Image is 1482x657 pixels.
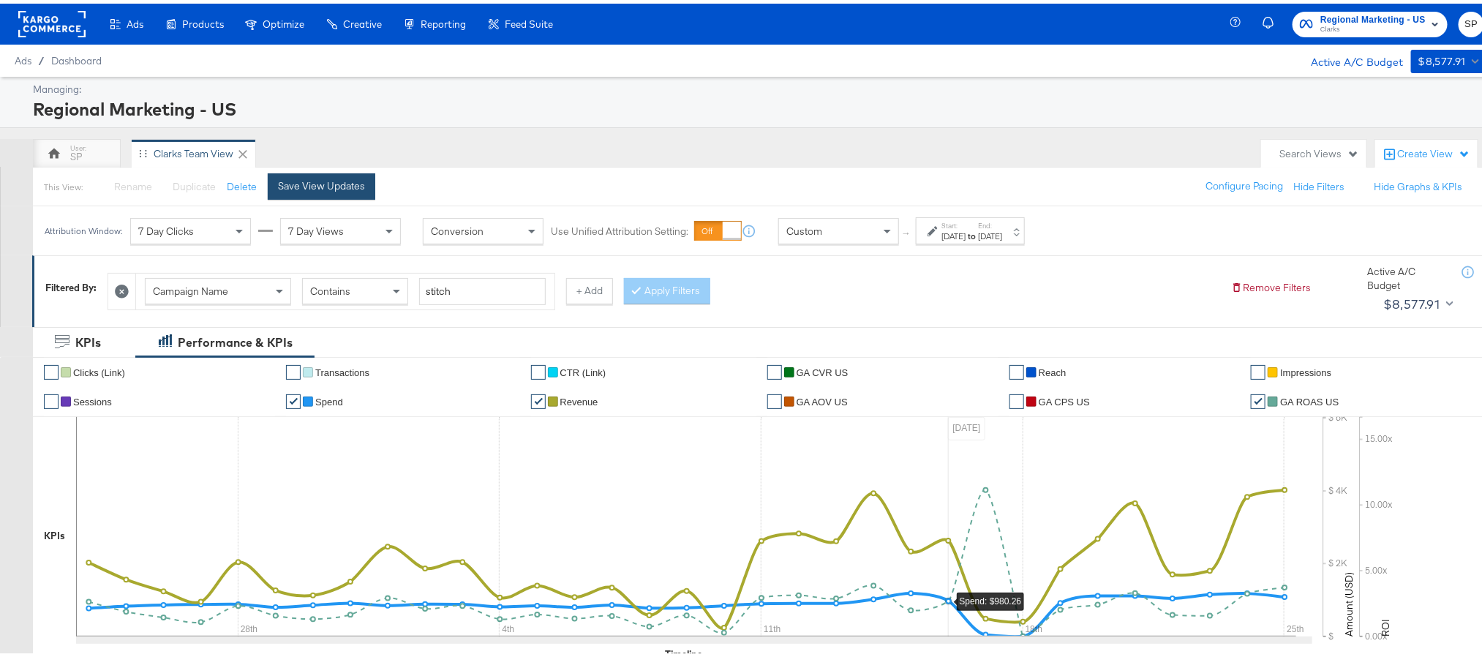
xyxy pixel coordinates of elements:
div: Clarks Team View [154,143,233,157]
a: ✔ [1009,361,1024,376]
a: ✔ [767,361,782,376]
span: Reporting [421,15,466,26]
span: Campaign Name [153,281,228,294]
span: GA CPS US [1039,393,1090,404]
button: Remove Filters [1231,277,1311,291]
button: Hide Graphs & KPIs [1374,176,1462,190]
span: CTR (Link) [560,364,606,375]
span: Optimize [263,15,304,26]
div: Regional Marketing - US [33,93,1481,118]
span: Ads [15,51,31,63]
span: Contains [310,281,350,294]
span: GA ROAS US [1280,393,1339,404]
div: Performance & KPIs [178,331,293,348]
a: ✔ [531,391,546,405]
span: SP [1464,12,1478,29]
a: ✔ [1251,391,1265,405]
button: + Add [566,274,613,301]
a: ✔ [44,391,59,405]
span: Conversion [431,221,484,234]
span: Clarks [1320,20,1426,32]
span: GA AOV US [797,393,848,404]
div: Filtered By: [45,277,97,291]
div: Attribution Window: [44,222,123,233]
a: ✔ [44,361,59,376]
div: Create View [1397,143,1470,158]
text: Amount (USD) [1342,568,1355,633]
label: Start: [941,217,966,227]
div: SP [71,146,83,160]
button: Hide Filters [1293,176,1344,190]
a: Dashboard [51,51,102,63]
span: Rename [114,176,152,189]
a: ✔ [286,391,301,405]
span: Regional Marketing - US [1320,9,1426,24]
button: Save View Updates [268,170,375,196]
div: [DATE] [978,227,1002,239]
span: Revenue [560,393,598,404]
a: ✔ [767,391,782,405]
a: ✔ [286,361,301,376]
span: Duplicate [173,176,216,189]
div: Drag to reorder tab [139,146,147,154]
div: $8,577.91 [1418,49,1467,67]
span: Ads [127,15,143,26]
span: Reach [1039,364,1067,375]
span: Spend [315,393,343,404]
span: Transactions [315,364,369,375]
span: Custom [786,221,822,234]
div: Managing: [33,79,1481,93]
span: Clicks (Link) [73,364,125,375]
span: ↑ [900,228,914,233]
div: Active A/C Budget [1296,46,1404,68]
span: GA CVR US [797,364,849,375]
a: ✔ [1251,361,1265,376]
label: End: [978,217,1002,227]
input: Enter a search term [419,274,546,301]
span: 7 Day Clicks [138,221,194,234]
button: $8,577.91 [1377,289,1456,312]
a: ✔ [1009,391,1024,405]
span: Impressions [1280,364,1331,375]
button: Configure Pacing [1195,170,1293,196]
label: Use Unified Attribution Setting: [551,221,688,235]
div: Save View Updates [278,176,365,189]
div: This View: [44,178,83,189]
strong: to [966,227,978,238]
span: Sessions [73,393,112,404]
div: KPIs [75,331,101,348]
a: ✔ [531,361,546,376]
button: Delete [227,176,257,190]
span: 7 Day Views [288,221,344,234]
span: Feed Suite [505,15,553,26]
div: KPIs [44,525,65,539]
div: Active A/C Budget [1367,261,1448,288]
span: Products [182,15,224,26]
button: Regional Marketing - USClarks [1293,8,1448,34]
span: Creative [343,15,382,26]
div: [DATE] [941,227,966,239]
span: / [31,51,51,63]
div: Search Views [1279,143,1359,157]
div: $8,577.91 [1383,290,1440,312]
text: ROI [1379,615,1392,633]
